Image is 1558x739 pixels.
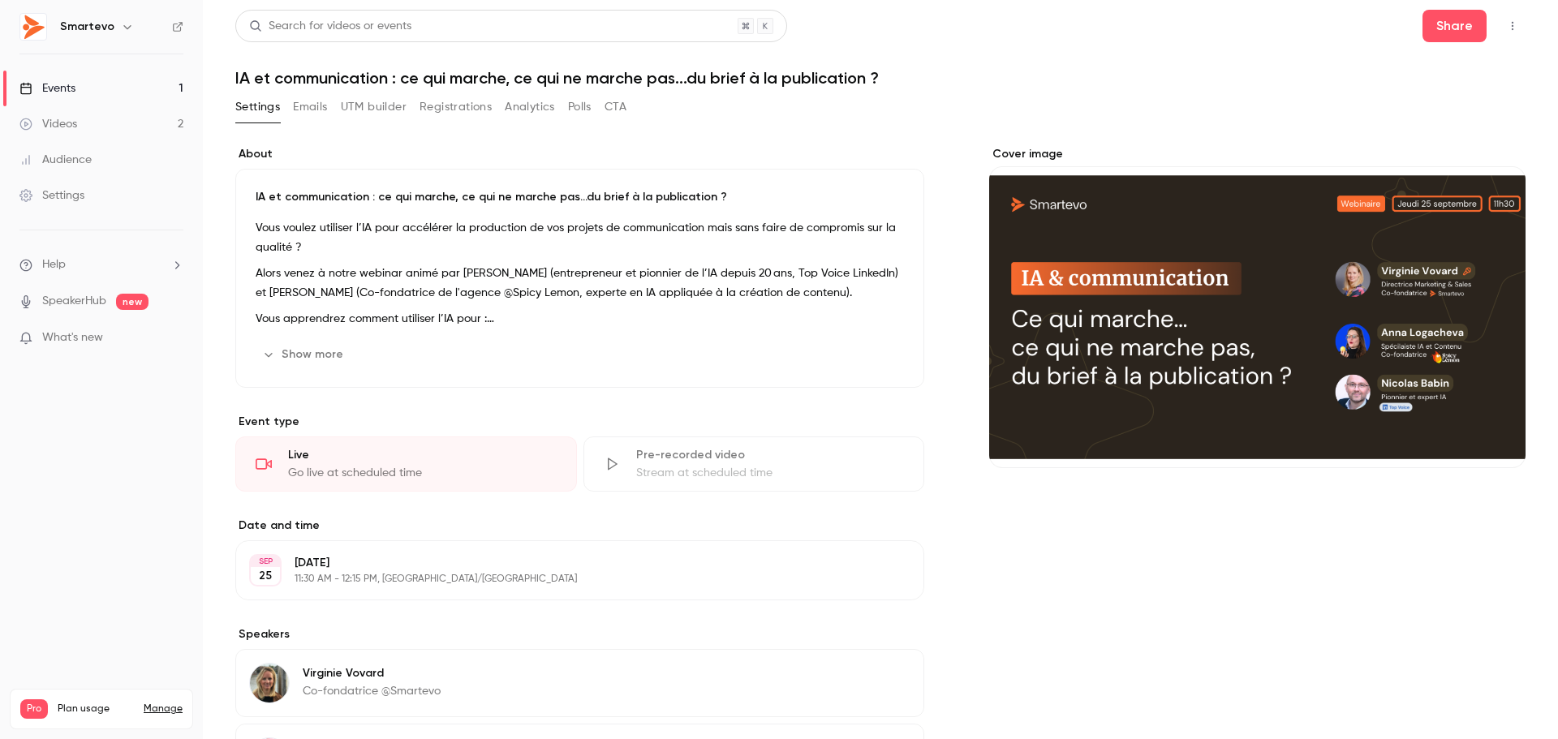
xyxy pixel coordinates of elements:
div: Settings [19,187,84,204]
button: Emails [293,94,327,120]
p: Alors venez à notre webinar animé par [PERSON_NAME] (entrepreneur et pionnier de l’IA depuis 20 a... [256,264,904,303]
p: Vous apprendrez comment utiliser l’IA pour : [256,309,904,329]
span: new [116,294,148,310]
label: Cover image [989,146,1526,162]
button: UTM builder [341,94,407,120]
label: About [235,146,924,162]
img: Virginie Vovard [250,664,289,702]
p: [DATE] [295,555,838,571]
div: SEP [251,556,280,567]
h1: IA et communication : ce qui marche, ce qui ne marche pas...du brief à la publication ? [235,68,1526,88]
p: Vous voulez utiliser l’IA pour accélérer la production de vos projets de communication mais sans ... [256,218,904,257]
section: Cover image [989,146,1526,468]
p: 25 [259,568,272,584]
p: Event type [235,414,924,430]
button: Registrations [420,94,492,120]
div: Videos [19,116,77,132]
div: LiveGo live at scheduled time [235,436,577,492]
button: Settings [235,94,280,120]
span: Plan usage [58,702,134,715]
div: Live [288,447,557,463]
button: Share [1422,10,1487,42]
label: Date and time [235,518,924,534]
div: Go live at scheduled time [288,465,557,481]
p: Virginie Vovard [303,665,441,681]
span: Pro [20,699,48,719]
button: Analytics [505,94,555,120]
li: help-dropdown-opener [19,256,183,273]
div: Audience [19,152,92,168]
button: Polls [568,94,592,120]
div: Virginie VovardVirginie VovardCo-fondatrice @Smartevo [235,649,924,717]
div: Pre-recorded video [636,447,905,463]
button: Show more [256,342,353,367]
p: IA et communication : ce qui marche, ce qui ne marche pas...du brief à la publication ? [256,189,904,205]
img: Smartevo [20,14,46,40]
label: Speakers [235,626,924,642]
p: 11:30 AM - 12:15 PM, [GEOGRAPHIC_DATA]/[GEOGRAPHIC_DATA] [295,573,838,586]
span: Help [42,256,66,273]
button: CTA [605,94,626,120]
div: Pre-recorded videoStream at scheduled time [583,436,925,492]
div: Search for videos or events [249,18,411,35]
a: Manage [144,702,183,715]
h6: Smartevo [60,19,114,35]
div: Stream at scheduled time [636,465,905,481]
span: What's new [42,329,103,346]
p: Co-fondatrice @Smartevo [303,683,441,699]
a: SpeakerHub [42,293,106,310]
div: Events [19,80,75,97]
